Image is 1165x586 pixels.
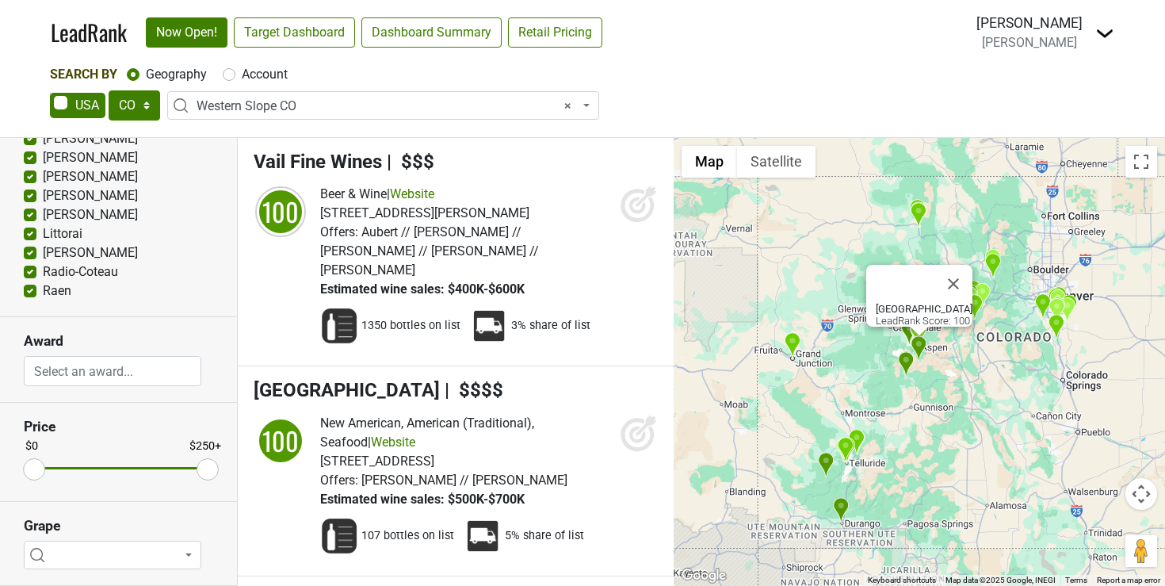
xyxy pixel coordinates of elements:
div: Viceroy - Snowmass [901,320,918,346]
img: Wine List [320,307,358,345]
label: [PERSON_NAME] [43,148,138,167]
a: Website [390,186,434,201]
div: LeadRank Score: 100 [876,303,972,327]
div: The Outlaw Restaurant [848,429,865,455]
div: Eleven Scarp Ridge Lodge [898,351,915,377]
div: $250+ [189,439,221,456]
label: [PERSON_NAME] [43,186,138,205]
span: [STREET_ADDRESS] [320,454,434,469]
span: 107 bottles on list [361,528,454,544]
span: [GEOGRAPHIC_DATA] [254,379,440,401]
a: Target Dashboard [234,17,355,48]
a: Retail Pricing [508,17,602,48]
a: Now Open! [146,17,227,48]
span: [PERSON_NAME] [982,35,1077,50]
div: Colorado Golf Club [1060,294,1077,320]
label: Radio-Coteau [43,262,118,282]
div: The Pinery Country Club [1059,297,1075,323]
div: Ravenna Country Club [1034,293,1051,320]
div: E3 Chophouse [909,199,926,225]
span: Western Slope CO [197,97,579,116]
div: [PERSON_NAME] [976,13,1083,33]
label: [PERSON_NAME] [43,205,138,224]
button: Drag Pegman onto the map to open Street View [1125,535,1157,567]
label: [PERSON_NAME] [43,243,138,262]
span: Search By [50,67,117,82]
span: Estimated wine sales: $500K-$700K [320,492,525,507]
img: quadrant_split.svg [254,414,307,468]
span: [STREET_ADDRESS][PERSON_NAME] [320,205,529,220]
label: Raen [43,282,71,301]
span: 3% share of list [511,318,590,334]
label: [PERSON_NAME] [43,167,138,186]
div: $0 [25,439,38,456]
div: Inn at Lost Creek [836,437,853,463]
span: [PERSON_NAME] // [PERSON_NAME] [361,473,567,488]
button: Keyboard shortcuts [868,575,936,586]
h3: Price [24,419,213,435]
span: Western Slope CO [167,91,599,120]
div: Castle Pines Golf Club [1048,297,1065,324]
img: Percent Distributor Share [470,307,508,345]
span: New American, American (Traditional), Seafood [320,416,534,450]
img: Wine List [320,517,358,555]
span: | $$$$ [445,379,503,401]
button: Show satellite imagery [737,146,815,178]
div: 100 [257,417,304,465]
span: Offers: [320,224,358,239]
div: | [320,185,612,204]
span: Estimated wine sales: $400K-$600K [320,282,525,297]
a: Dashboard Summary [361,17,502,48]
span: Remove all items [564,97,571,116]
label: Geography [146,65,207,84]
span: Map data ©2025 Google, INEGI [945,576,1056,584]
div: | [320,414,612,452]
div: Perry's Steakhouse & Grille [1050,286,1067,312]
h3: Grape [24,518,213,534]
button: Close [934,265,972,303]
span: Vail Fine Wines [254,151,382,173]
span: Offers: [320,473,358,488]
label: Account [242,65,288,84]
div: Blue Island Oyster Bar & Seafood [1049,289,1066,315]
input: Select an award... [25,356,201,386]
div: 100 [257,188,304,236]
img: Google [678,565,730,586]
h3: Award [24,333,213,350]
div: Devil's Thumb Ranch [984,248,1001,274]
span: Beer & Wine [320,186,387,201]
div: Golf Club At Bear Dance [1048,314,1064,340]
div: Bistro North [964,280,981,306]
div: The Winery Restaurant [784,332,800,358]
div: Three Peaks Grill [910,202,926,228]
a: LeadRank [51,16,127,49]
div: Ore House [833,497,850,523]
div: Dunton Hot Springs [818,452,835,478]
a: Website [371,435,415,450]
label: Littorai [43,224,82,243]
div: Deno's Mountain Bistro [984,253,1001,279]
div: Highlands Wine Seller [1048,288,1064,314]
div: Davidsons Beer, Wine & Spirits [1047,286,1064,312]
div: Kenichi Snowmass [900,320,917,346]
a: Open this area in Google Maps (opens a new window) [678,565,730,586]
button: Toggle fullscreen view [1125,146,1157,178]
div: Ski Tip Lodge [974,282,991,308]
img: Percent Distributor Share [464,517,502,555]
div: Briar Rose Chophouse & Saloon [966,294,983,320]
span: Aubert // [PERSON_NAME] // [PERSON_NAME] // [PERSON_NAME] // [PERSON_NAME] [320,224,539,278]
div: Allred's Restaurant [837,437,854,463]
span: 5% share of list [505,528,584,544]
button: Show street map [682,146,737,178]
span: 1350 bottles on list [361,318,460,334]
div: The Peaks Resort & Spa [835,437,852,463]
label: [PERSON_NAME] [43,129,138,148]
div: Pine Creek Cookhouse [911,335,927,362]
span: | $$$ [387,151,434,173]
button: Map camera controls [1125,478,1157,510]
b: [GEOGRAPHIC_DATA] [876,303,972,315]
a: Terms [1065,576,1087,584]
img: Dropdown Menu [1095,24,1114,43]
a: Report a map error [1097,576,1160,584]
